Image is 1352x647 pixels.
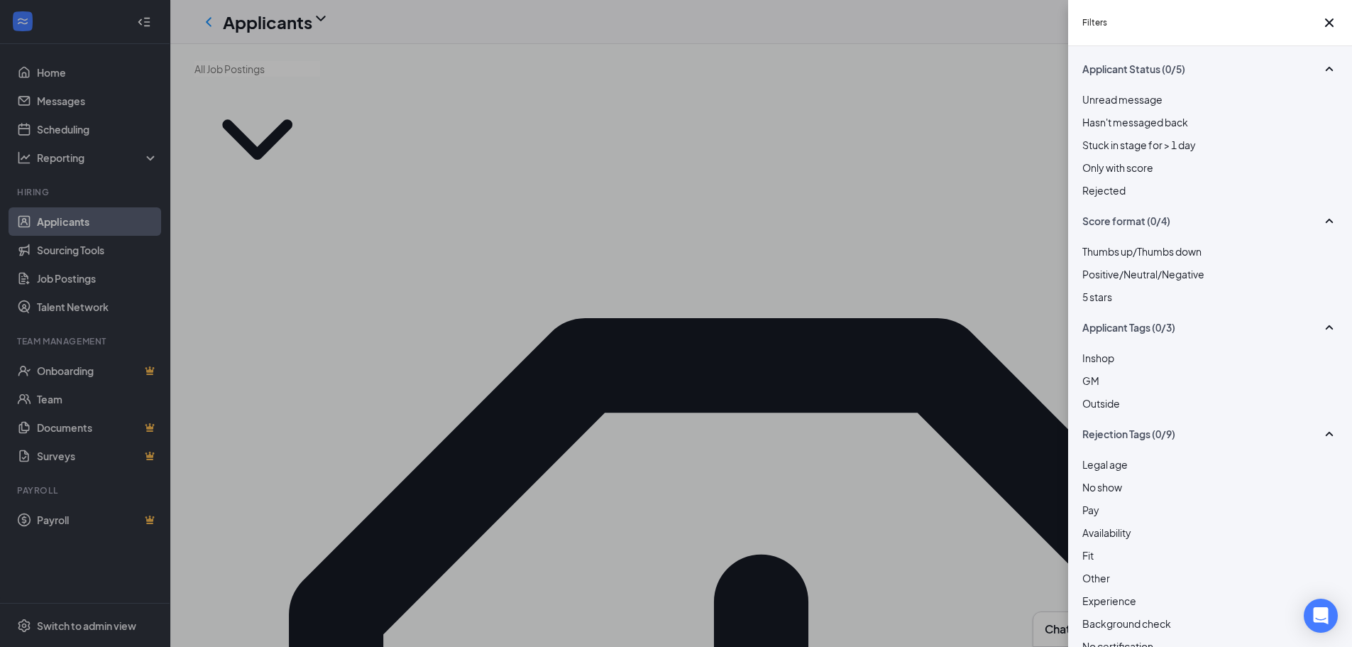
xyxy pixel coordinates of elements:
[1082,594,1136,607] span: Experience
[1082,161,1153,174] span: Only with score
[1082,374,1099,387] span: GM
[1082,290,1112,303] span: 5 stars
[1321,60,1338,77] svg: SmallChevronUp
[1321,319,1338,336] svg: SmallChevronUp
[1321,14,1338,31] svg: Cross
[1082,549,1094,562] span: Fit
[1082,481,1122,494] span: No show
[1082,458,1128,471] span: Legal age
[1082,138,1196,151] span: Stuck in stage for > 1 day
[1082,617,1171,630] span: Background check
[1321,212,1338,229] svg: SmallChevronUp
[1082,427,1175,441] span: Rejection Tags (0/9)
[1082,352,1114,364] span: Inshop
[1304,599,1338,633] div: Open Intercom Messenger
[1082,214,1170,228] span: Score format (0/4)
[1082,572,1110,585] span: Other
[1082,16,1107,29] h5: Filters
[1082,184,1126,197] span: Rejected
[1082,62,1185,76] span: Applicant Status (0/5)
[1082,268,1204,281] span: Positive/Neutral/Negative
[1321,425,1338,442] svg: SmallChevronUp
[1082,526,1131,539] span: Availability
[1082,116,1188,129] span: Hasn't messaged back
[1082,245,1202,258] span: Thumbs up/Thumbs down
[1082,397,1120,410] span: Outside
[1082,504,1099,516] span: Pay
[1082,320,1175,335] span: Applicant Tags (0/3)
[1082,93,1163,106] span: Unread message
